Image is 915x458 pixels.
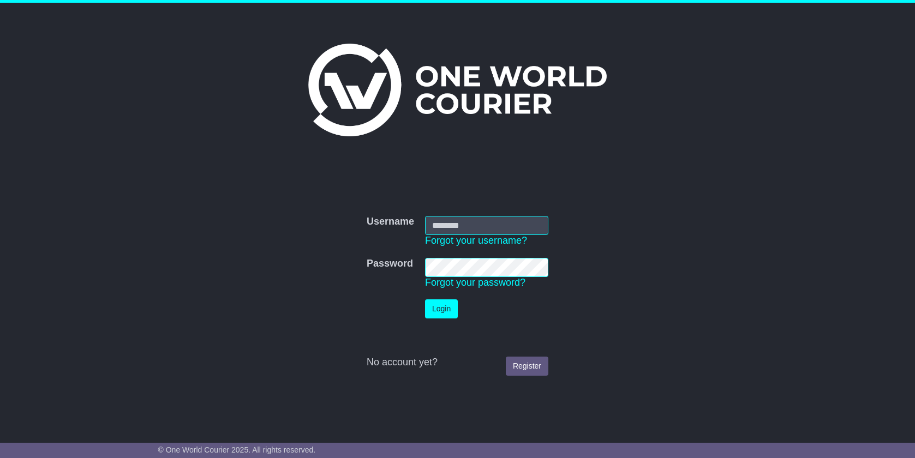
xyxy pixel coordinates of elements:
[425,299,458,318] button: Login
[367,357,548,369] div: No account yet?
[367,258,413,270] label: Password
[425,235,527,246] a: Forgot your username?
[367,216,414,228] label: Username
[506,357,548,376] a: Register
[425,277,525,288] a: Forgot your password?
[158,445,316,454] span: © One World Courier 2025. All rights reserved.
[308,44,606,136] img: One World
